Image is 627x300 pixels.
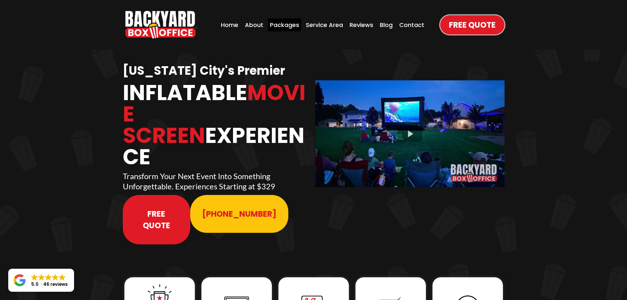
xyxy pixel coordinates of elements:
[135,208,179,231] span: Free Quote
[449,19,496,31] span: Free Quote
[125,11,197,39] img: Backyard Box Office
[123,63,312,79] h1: [US_STATE] City's Premier
[268,18,301,31] a: Packages
[219,18,240,31] a: Home
[304,18,345,31] a: Service Area
[123,78,305,150] span: Movie Screen
[8,269,74,292] a: Close GoogleGoogleGoogleGoogleGoogle 5.046 reviews
[378,18,395,31] a: Blog
[397,18,426,31] a: Contact
[123,171,312,191] p: Transform Your Next Event Into Something Unforgettable. Experiences Starting at $329
[190,195,288,233] a: 913-214-1202
[125,11,197,39] a: https://www.backyardboxoffice.com
[440,15,505,35] a: Free Quote
[123,82,312,168] h1: Inflatable Experience
[243,18,265,31] a: About
[348,18,375,31] a: Reviews
[202,208,276,220] span: [PHONE_NUMBER]
[123,195,191,244] a: Free Quote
